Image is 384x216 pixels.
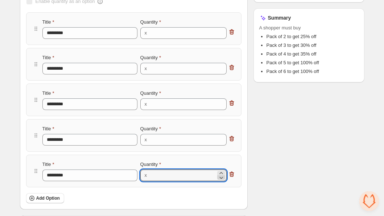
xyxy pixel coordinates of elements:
label: Title [42,19,54,26]
button: Add Option [26,193,64,203]
h3: Summary [268,14,291,21]
li: Pack of 3 to get 30% off [267,42,359,49]
label: Title [42,125,54,133]
li: Pack of 4 to get 35% off [267,50,359,58]
label: Quantity [140,54,161,61]
li: Pack of 6 to get 100% off [267,68,359,75]
span: A shopper must buy [259,24,359,32]
li: Pack of 2 to get 25% off [267,33,359,40]
div: x [145,29,147,37]
div: Open chat [359,191,379,211]
label: Title [42,90,54,97]
label: Quantity [140,125,161,133]
label: Title [42,161,54,168]
div: x [145,65,147,72]
label: Quantity [140,161,161,168]
div: x [145,101,147,108]
li: Pack of 5 to get 100% off [267,59,359,66]
label: Quantity [140,90,161,97]
label: Quantity [140,19,161,26]
label: Title [42,54,54,61]
div: x [145,136,147,143]
div: x [145,172,147,179]
span: Add Option [36,195,60,201]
